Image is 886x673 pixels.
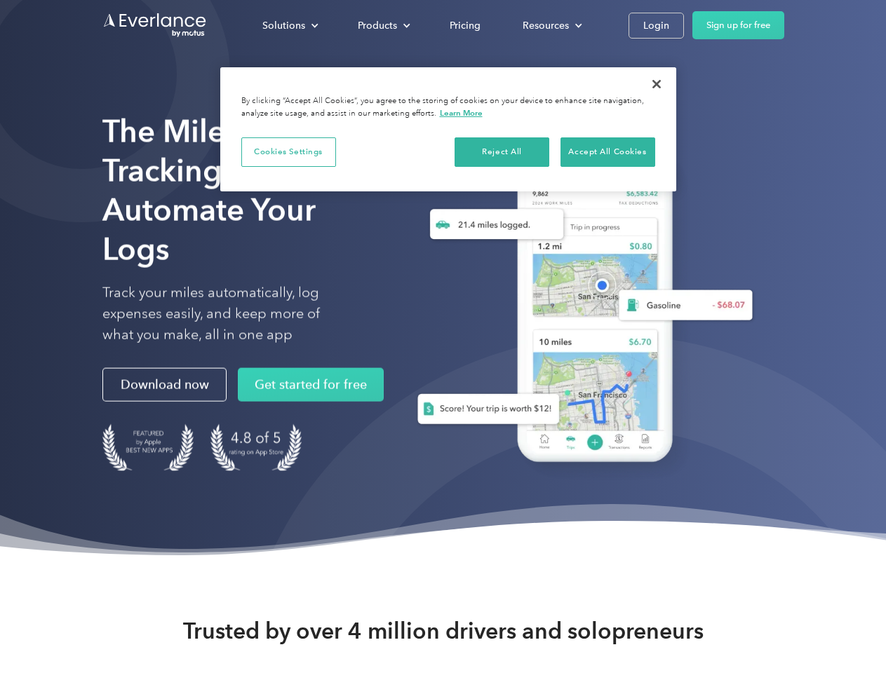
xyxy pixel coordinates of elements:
a: Go to homepage [102,12,208,39]
a: More information about your privacy, opens in a new tab [440,108,483,118]
div: Resources [509,13,593,38]
button: Reject All [455,137,549,167]
div: Solutions [262,17,305,34]
strong: Trusted by over 4 million drivers and solopreneurs [183,617,704,645]
button: Cookies Settings [241,137,336,167]
div: Products [358,17,397,34]
a: Get started for free [238,368,384,402]
div: Cookie banner [220,67,676,191]
a: Login [629,13,684,39]
div: By clicking “Accept All Cookies”, you agree to the storing of cookies on your device to enhance s... [241,95,655,120]
div: Privacy [220,67,676,191]
button: Accept All Cookies [561,137,655,167]
a: Download now [102,368,227,402]
a: Sign up for free [692,11,784,39]
a: Pricing [436,13,495,38]
div: Products [344,13,422,38]
div: Login [643,17,669,34]
div: Resources [523,17,569,34]
img: 4.9 out of 5 stars on the app store [210,424,302,471]
div: Solutions [248,13,330,38]
img: Everlance, mileage tracker app, expense tracking app [395,133,764,483]
div: Pricing [450,17,481,34]
img: Badge for Featured by Apple Best New Apps [102,424,194,471]
button: Close [641,69,672,100]
p: Track your miles automatically, log expenses easily, and keep more of what you make, all in one app [102,283,353,346]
